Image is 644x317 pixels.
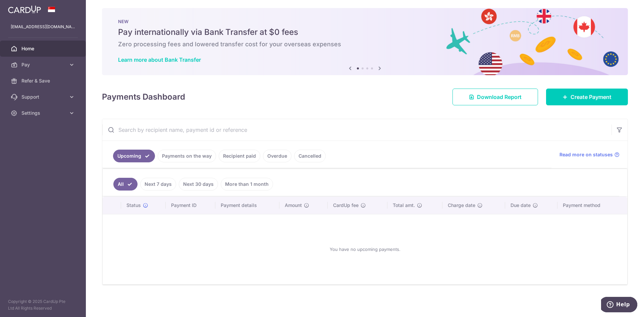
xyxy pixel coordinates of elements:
span: Total amt. [393,202,415,209]
span: Amount [285,202,302,209]
a: Upcoming [113,150,155,162]
a: Download Report [452,89,538,105]
a: Overdue [263,150,291,162]
a: Recipient paid [219,150,260,162]
a: Next 7 days [140,178,176,191]
span: Charge date [448,202,475,209]
a: Learn more about Bank Transfer [118,56,201,63]
p: NEW [118,19,612,24]
img: CardUp [8,5,41,13]
span: Status [126,202,141,209]
a: Read more on statuses [559,151,620,158]
span: Home [21,45,66,52]
a: All [113,178,138,191]
span: Create Payment [571,93,611,101]
span: Support [21,94,66,100]
a: Payments on the way [158,150,216,162]
a: Cancelled [294,150,326,162]
span: Settings [21,110,66,116]
h5: Pay internationally via Bank Transfer at $0 fees [118,27,612,38]
span: Download Report [477,93,522,101]
th: Payment ID [166,197,215,214]
h6: Zero processing fees and lowered transfer cost for your overseas expenses [118,40,612,48]
span: Help [15,5,29,11]
a: More than 1 month [221,178,273,191]
input: Search by recipient name, payment id or reference [102,119,611,141]
th: Payment method [557,197,627,214]
iframe: Opens a widget where you can find more information [601,297,637,314]
p: [EMAIL_ADDRESS][DOMAIN_NAME] [11,23,75,30]
span: Read more on statuses [559,151,613,158]
a: Create Payment [546,89,628,105]
a: Next 30 days [179,178,218,191]
th: Payment details [215,197,280,214]
span: Pay [21,61,66,68]
h4: Payments Dashboard [102,91,185,103]
span: Due date [511,202,531,209]
span: Refer & Save [21,77,66,84]
span: CardUp fee [333,202,359,209]
div: You have no upcoming payments. [111,220,619,279]
img: Bank transfer banner [102,8,628,75]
